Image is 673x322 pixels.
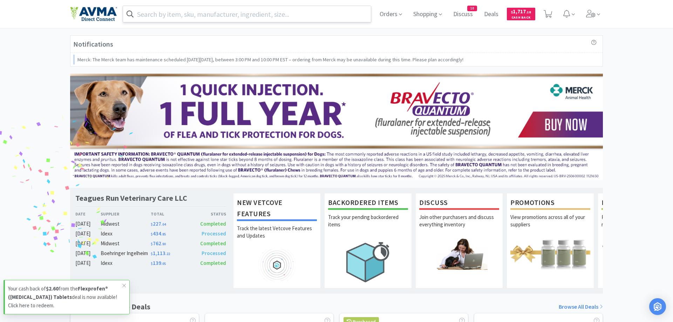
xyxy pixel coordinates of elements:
[151,211,189,217] div: Total
[8,285,122,310] p: Your cash back of from the deal is now available! Click here to redeem.
[510,213,590,238] p: View promotions across all of your suppliers
[75,259,101,267] div: [DATE]
[419,238,499,270] img: hero_discuss.png
[161,232,166,237] span: . 85
[202,250,226,256] span: Processed
[161,222,166,227] span: . 04
[415,193,503,288] a: DiscussJoin other purchasers and discuss everything inventory
[75,193,187,203] h1: Teagues Run Veterinary Care LLC
[151,220,166,227] span: 227
[77,56,463,63] p: Merck: The Merck team has maintenance scheduled [DATE][DATE], between 3:00 PM and 10:00 PM EST – ...
[200,260,226,266] span: Completed
[511,8,531,15] span: 1,717
[151,260,166,266] span: 139
[75,220,101,228] div: [DATE]
[328,197,408,210] h1: Backordered Items
[649,298,666,315] div: Open Intercom Messenger
[450,11,476,18] a: Discuss10
[202,230,226,237] span: Processed
[75,211,101,217] div: Date
[75,249,101,258] div: [DATE]
[200,240,226,247] span: Completed
[101,220,151,228] div: Midwest
[75,229,101,238] div: [DATE]
[123,6,371,22] input: Search by item, sku, manufacturer, ingredient, size...
[75,239,226,248] a: [DATE]Midwest$762.90Completed
[237,249,317,281] img: hero_feature_roadmap.png
[151,222,153,227] span: $
[101,259,151,267] div: Idexx
[200,220,226,227] span: Completed
[511,10,513,14] span: $
[101,211,151,217] div: Supplier
[510,197,590,210] h1: Promotions
[151,240,166,247] span: 762
[151,242,153,246] span: $
[324,193,412,288] a: Backordered ItemsTrack your pending backordered items
[73,39,113,50] h3: Notifications
[328,238,408,286] img: hero_backorders.png
[151,232,153,237] span: $
[161,261,166,266] span: . 05
[481,11,501,18] a: Deals
[161,242,166,246] span: . 90
[101,249,151,258] div: Boehringer Ingelheim
[165,252,170,256] span: . 22
[151,250,170,256] span: 1,113
[46,285,59,292] strong: $2.60
[151,261,153,266] span: $
[75,220,226,228] a: [DATE]Midwest$227.04Completed
[70,7,117,21] img: e4e33dab9f054f5782a47901c742baa9_102.png
[101,229,151,238] div: Idexx
[237,225,317,249] p: Track the latest Vetcove Features and Updates
[151,230,166,237] span: 434
[419,213,499,238] p: Join other purchasers and discuss everything inventory
[511,16,531,20] span: Cash Back
[510,238,590,270] img: hero_promotions.png
[559,302,603,311] a: Browse All Deals
[75,259,226,267] a: [DATE]Idexx$139.05Completed
[101,239,151,248] div: Midwest
[526,10,531,14] span: . 18
[507,5,535,23] a: $1,717.18Cash Back
[233,193,321,288] a: New Vetcove FeaturesTrack the latest Vetcove Features and Updates
[151,252,153,256] span: $
[75,229,226,238] a: [DATE]Idexx$434.85Processed
[419,197,499,210] h1: Discuss
[237,197,317,221] h1: New Vetcove Features
[468,6,477,11] span: 10
[75,239,101,248] div: [DATE]
[328,213,408,238] p: Track your pending backordered items
[75,249,226,258] a: [DATE]Boehringer Ingelheim$1,113.22Processed
[70,74,603,180] img: 3ffb5edee65b4d9ab6d7b0afa510b01f.jpg
[507,193,594,288] a: PromotionsView promotions across all of your suppliers
[188,211,226,217] div: Status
